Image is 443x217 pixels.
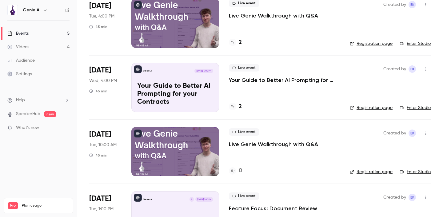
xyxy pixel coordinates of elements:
span: [DATE] 4:00 PM [194,69,213,73]
div: Aug 20 Wed, 4:00 PM (Europe/London) [89,63,122,112]
a: Enter Studio [400,169,431,175]
a: Your Guide to Better AI Prompting for your Contracts [229,76,340,84]
a: Registration page [350,41,393,47]
span: [DATE] [89,1,111,11]
div: Audience [7,57,35,64]
p: Genie AI [143,198,152,201]
a: Registration page [350,105,393,111]
span: Live event [229,64,259,72]
span: Ed Kendall [409,130,416,137]
a: Your Guide to Better AI Prompting for your ContractsGenie AI[DATE] 4:00 PMYour Guide to Better AI... [131,63,219,112]
div: C [189,197,194,202]
span: EK [410,65,414,73]
span: Live event [229,192,259,200]
p: Your Guide to Better AI Prompting for your Contracts [137,82,213,106]
span: Live event [229,128,259,136]
span: new [44,111,56,117]
span: Created by [383,130,406,137]
a: Feature Focus: Document Review [229,205,317,212]
span: Created by [383,1,406,8]
span: Created by [383,194,406,201]
span: Plan usage [22,203,69,208]
span: What's new [16,125,39,131]
a: Live Genie Walkthrough with Q&A [229,141,318,148]
span: Ed Kendall [409,1,416,8]
a: Live Genie Walkthrough with Q&A [229,12,318,19]
span: EK [410,1,414,8]
a: Enter Studio [400,105,431,111]
span: EK [410,194,414,201]
span: EK [410,130,414,137]
img: Genie AI [8,5,18,15]
span: Ed Kendall [409,65,416,73]
span: Created by [383,65,406,73]
span: Tue, 10:00 AM [89,142,117,148]
h4: 2 [239,103,242,111]
a: Enter Studio [400,41,431,47]
div: 45 min [89,153,107,158]
span: [DATE] [89,194,111,203]
span: Pro [8,202,18,209]
div: Settings [7,71,32,77]
p: Genie AI [143,69,152,72]
span: [DATE] [89,130,111,139]
span: Tue, 4:00 PM [89,13,114,19]
div: Videos [7,44,29,50]
h4: 2 [239,38,242,47]
span: Help [16,97,25,103]
h4: 0 [239,167,242,175]
li: help-dropdown-opener [7,97,70,103]
a: 2 [229,103,242,111]
div: 45 min [89,24,107,29]
span: Wed, 4:00 PM [89,78,117,84]
a: SpeakerHub [16,111,40,117]
a: Registration page [350,169,393,175]
h6: Genie AI [23,7,40,13]
span: [DATE] 1:00 PM [195,197,213,201]
div: 45 min [89,89,107,94]
span: Tue, 1:00 PM [89,206,114,212]
span: [DATE] [89,65,111,75]
a: 2 [229,38,242,47]
div: Events [7,30,29,37]
div: Aug 26 Tue, 10:00 AM (Europe/London) [89,127,122,176]
span: Ed Kendall [409,194,416,201]
a: 0 [229,167,242,175]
